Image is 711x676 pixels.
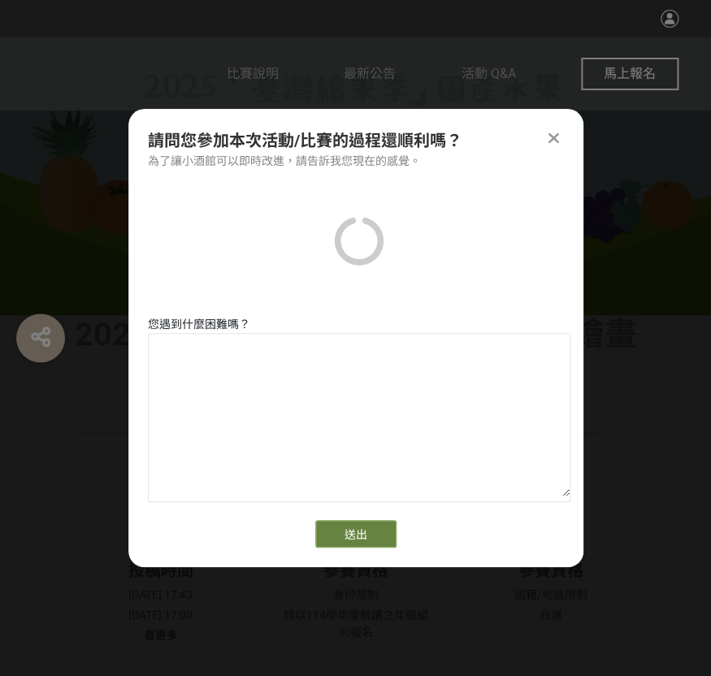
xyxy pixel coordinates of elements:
[344,37,396,110] a: 最新公告
[462,66,516,81] span: 活動 Q&A
[462,37,516,110] a: 活動 Q&A
[227,66,279,81] span: 比賽說明
[315,520,397,548] button: 送出
[581,58,678,90] button: 馬上報名
[148,316,570,333] div: 您遇到什麼困難嗎？
[344,66,396,81] span: 最新公告
[148,153,564,170] div: 為了讓小酒館可以即時改進，請告訴我您現在的感覺。
[148,128,564,153] div: 請問您參加本次活動/比賽的過程還順利嗎？
[227,37,279,110] a: 比賽說明
[604,66,656,81] span: 馬上報名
